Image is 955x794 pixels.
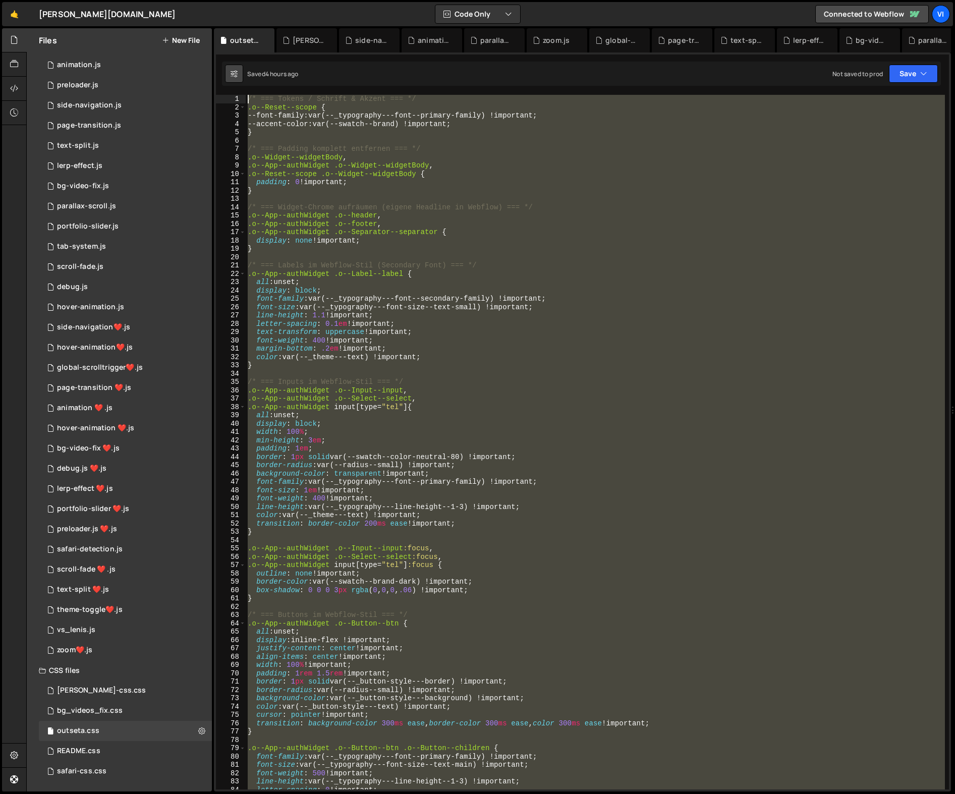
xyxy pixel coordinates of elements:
div: 52 [216,520,246,528]
div: page-transition ❤️.js [57,383,131,392]
div: 14861/40256.js [39,95,212,116]
div: 32 [216,353,246,362]
div: 5 [216,128,246,137]
div: 6 [216,137,246,145]
div: 76 [216,719,246,728]
div: 63 [216,611,246,619]
div: debug.js [57,282,88,292]
h2: Files [39,35,57,46]
div: 22 [216,270,246,278]
div: 69 [216,661,246,669]
div: 14861/40485.js [39,459,212,479]
div: 14861/40267.css [39,701,212,721]
div: tab-system.js [57,242,106,251]
div: bg_videos_fix.css [57,706,123,715]
a: Connected to Webflow [815,5,929,23]
div: 45 [216,461,246,470]
div: 11 [216,178,246,187]
div: 39 [216,411,246,420]
div: theme-toggle❤️.js [57,605,123,614]
div: 14861/41645.js [39,640,212,660]
div: preloader.js ❤️.js [57,525,117,534]
div: page-transition.js [668,35,700,45]
div: bg-video-fix.js [856,35,888,45]
a: Vi [932,5,950,23]
div: safari-detection.js [57,545,123,554]
div: 20 [216,253,246,262]
div: Saved [247,70,299,78]
div: 82 [216,769,246,778]
div: 70 [216,669,246,678]
div: 14861/40376.js [39,559,212,580]
div: 46 [216,470,246,478]
div: 14861/40357.js [39,378,212,398]
div: portfolio-slider.js [57,222,119,231]
div: vs_lenis.js [57,626,95,635]
div: zoom.js [543,35,570,45]
div: bg-video-fix ❤️.js [57,444,120,453]
div: 14861/40794.js [39,297,212,317]
div: 62 [216,603,246,611]
div: 79 [216,744,246,753]
div: 14861/40273.css [39,680,212,701]
div: 66 [216,636,246,645]
div: 64 [216,619,246,628]
div: 10 [216,170,246,179]
div: 14861/40355.js [39,438,212,459]
div: 33 [216,361,246,370]
div: 72 [216,686,246,695]
div: zoom❤️.js [57,646,92,655]
div: preloader.js [57,81,98,90]
div: 44 [216,453,246,462]
div: lerp-effect.js [57,161,102,171]
div: [PERSON_NAME]-css.css [293,35,325,45]
div: 14861/40374.js [39,499,212,519]
div: lerp-effect.js [793,35,825,45]
div: 50 [216,503,246,512]
div: 14861/40258.js [39,216,212,237]
div: hover-animation ❤️.js [57,424,134,433]
button: Code Only [435,5,520,23]
div: 27 [216,311,246,320]
div: 18 [216,237,246,245]
div: global-scrolltrigger❤️.js [57,363,143,372]
div: 47 [216,478,246,486]
div: 31 [216,345,246,353]
div: 35 [216,378,246,386]
div: global-scrolltrigger.js [605,35,638,45]
div: CSS files [27,660,212,680]
div: 14861/40322.css [39,741,212,761]
div: 23 [216,278,246,287]
div: 30 [216,336,246,345]
div: 14861/40368.js [39,580,212,600]
div: [PERSON_NAME][DOMAIN_NAME] [39,8,176,20]
button: New File [162,36,200,44]
div: 77 [216,727,246,736]
div: 14861/40363.js [39,277,212,297]
div: 3 [216,111,246,120]
div: 78 [216,736,246,745]
div: 8 [216,153,246,162]
div: text-split.js [731,35,763,45]
div: 21 [216,261,246,270]
div: 14 [216,203,246,212]
div: 40 [216,420,246,428]
div: 54 [216,536,246,545]
div: 83 [216,777,246,786]
div: animation ❤️ .js [57,404,113,413]
div: side-navigation❤️.js [57,323,130,332]
div: 80 [216,753,246,761]
div: 2 [216,103,246,112]
div: 67 [216,644,246,653]
div: 14861/40270.css [39,761,212,781]
div: side-navigation.js [355,35,387,45]
div: 12 [216,187,246,195]
div: 59 [216,578,246,586]
div: scroll-fade ❤️ .js [57,565,116,574]
div: 42 [216,436,246,445]
div: 14861/41125.js [39,600,212,620]
div: side-navigation.js [57,101,122,110]
div: 48 [216,486,246,495]
div: safari-css.css [57,767,106,776]
div: 14861/40257.js [39,196,212,216]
